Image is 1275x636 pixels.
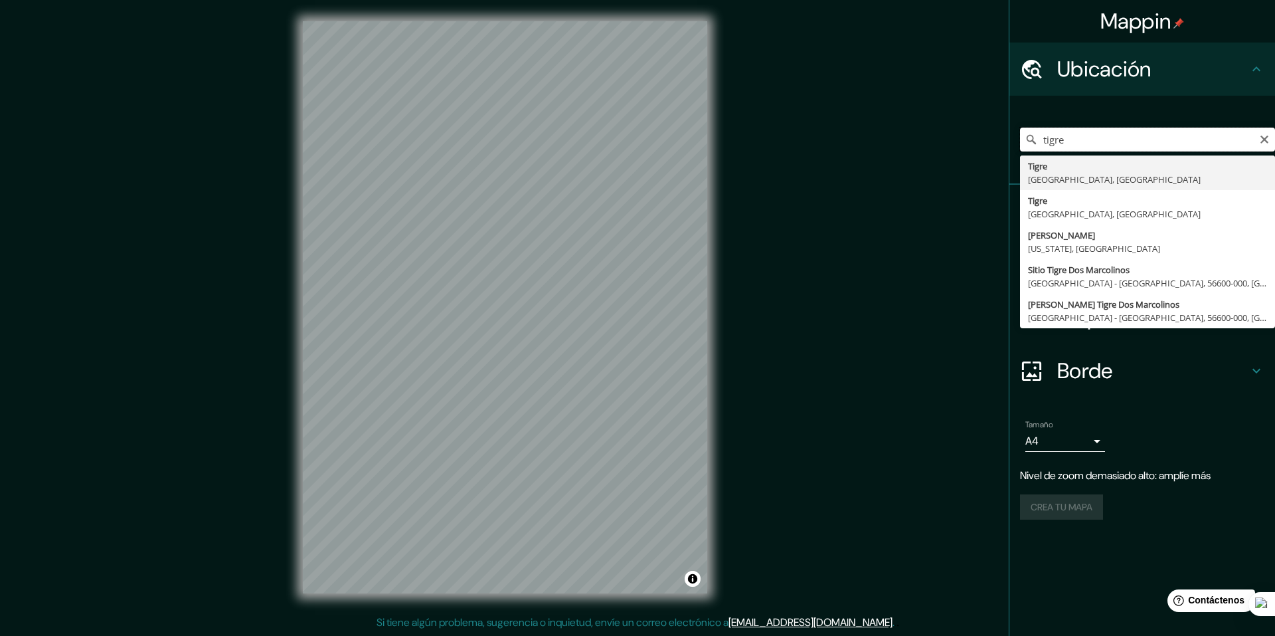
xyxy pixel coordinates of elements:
font: [GEOGRAPHIC_DATA], [GEOGRAPHIC_DATA] [1028,173,1201,185]
canvas: Mapa [303,21,707,593]
font: Tigre [1028,160,1047,172]
div: Estilo [1009,238,1275,291]
font: Si tiene algún problema, sugerencia o inquietud, envíe un correo electrónico a [377,615,728,629]
font: . [894,615,896,629]
div: Ubicación [1009,43,1275,96]
font: [PERSON_NAME] Tigre Dos Marcolinos [1028,298,1179,310]
font: Sitio Tigre Dos Marcolinos [1028,264,1130,276]
div: Borde [1009,344,1275,397]
div: Patas [1009,185,1275,238]
input: Elige tu ciudad o zona [1020,128,1275,152]
a: [EMAIL_ADDRESS][DOMAIN_NAME] [728,615,892,629]
img: pin-icon.png [1173,18,1184,29]
font: Ubicación [1057,55,1151,83]
button: Activar o desactivar atribución [685,571,701,587]
font: [PERSON_NAME] [1028,229,1095,241]
font: [US_STATE], [GEOGRAPHIC_DATA] [1028,243,1160,255]
font: . [892,615,894,629]
font: . [896,615,899,629]
font: Mappin [1100,7,1171,35]
font: [GEOGRAPHIC_DATA], [GEOGRAPHIC_DATA] [1028,208,1201,220]
font: A4 [1025,434,1039,448]
font: Tigre [1028,195,1047,207]
div: Disposición [1009,291,1275,344]
font: Nivel de zoom demasiado alto: amplíe más [1020,469,1211,482]
iframe: Lanzador de widgets de ayuda [1157,584,1260,621]
font: Tamaño [1025,419,1053,430]
font: Borde [1057,357,1113,385]
button: Claro [1259,132,1270,145]
div: A4 [1025,431,1105,452]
